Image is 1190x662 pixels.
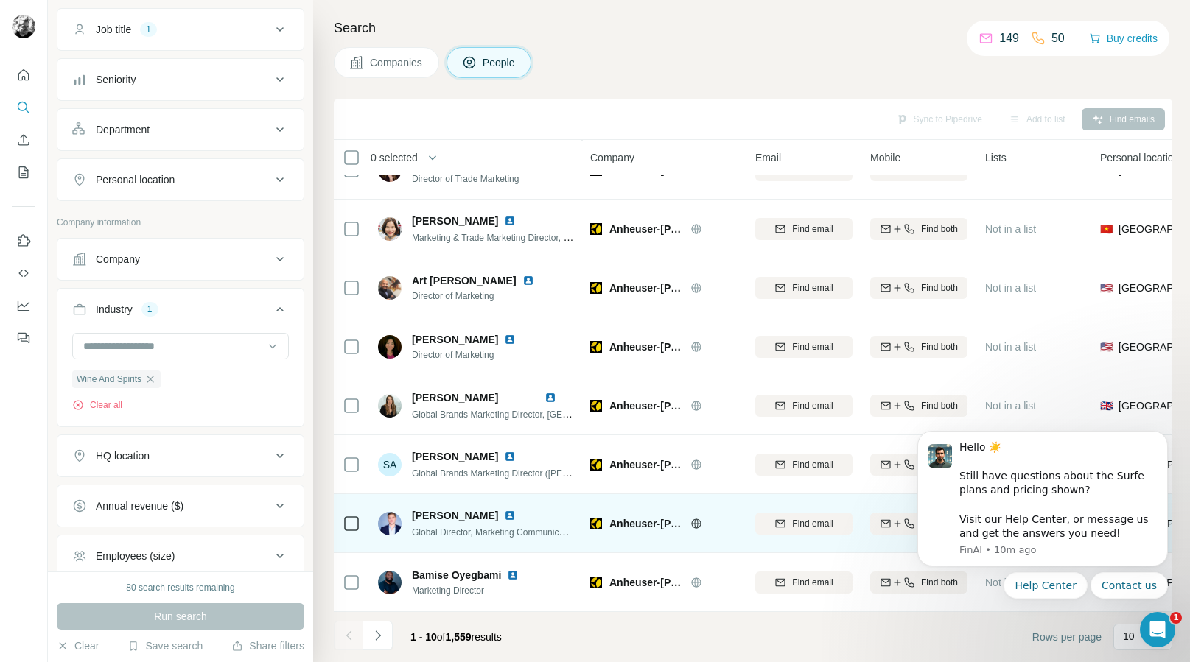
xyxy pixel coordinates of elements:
[870,395,967,417] button: Find both
[140,23,157,36] div: 1
[77,373,141,386] span: Wine And Spirits
[1123,629,1135,644] p: 10
[412,449,498,464] span: [PERSON_NAME]
[792,517,833,530] span: Find email
[378,276,402,300] img: Avatar
[985,164,1036,176] span: Not in a list
[378,217,402,241] img: Avatar
[437,631,446,643] span: of
[895,382,1190,622] iframe: Intercom notifications message
[1140,612,1175,647] iframe: Intercom live chat
[870,218,967,240] button: Find both
[127,638,203,653] button: Save search
[792,458,833,471] span: Find email
[590,459,602,471] img: Logo of Anheuser-Busch InBev
[412,408,639,420] span: Global Brands Marketing Director, [GEOGRAPHIC_DATA]
[378,453,402,476] div: SA
[57,438,304,473] button: HQ location
[96,22,131,37] div: Job title
[504,334,516,345] img: LinkedIn logo
[96,122,150,137] div: Department
[507,569,519,581] img: LinkedIn logo
[1100,339,1113,354] span: 🇺🇸
[590,577,602,588] img: Logo of Anheuser-Busch InBev
[57,538,304,574] button: Employees (size)
[410,631,502,643] span: results
[412,348,533,362] span: Director of Marketing
[12,159,35,186] button: My lists
[412,467,773,479] span: Global Brands Marketing Director ([PERSON_NAME], Budweiser, Michelob & Goose Island)
[371,150,418,165] span: 0 selected
[412,214,498,228] span: [PERSON_NAME]
[12,94,35,121] button: Search
[609,281,683,295] span: Anheuser-[PERSON_NAME] InBev
[57,112,304,147] button: Department
[412,568,501,582] span: Bamise Oyegbami
[446,631,472,643] span: 1,559
[985,150,1007,165] span: Lists
[870,336,967,358] button: Find both
[870,513,967,535] button: Find both
[57,12,304,47] button: Job title1
[590,223,602,235] img: Logo of Anheuser-Busch InBev
[57,216,304,229] p: Company information
[12,228,35,254] button: Use Surfe on LinkedIn
[96,302,133,317] div: Industry
[609,339,683,354] span: Anheuser-[PERSON_NAME] InBev
[412,508,498,523] span: [PERSON_NAME]
[412,273,517,288] span: Art [PERSON_NAME]
[57,162,304,197] button: Personal location
[96,72,136,87] div: Seniority
[522,275,534,286] img: LinkedIn logo
[590,400,602,412] img: Logo of Anheuser-Busch InBev
[72,398,122,412] button: Clear all
[412,332,498,347] span: [PERSON_NAME]
[870,277,967,299] button: Find both
[1100,150,1179,165] span: Personal location
[378,512,402,535] img: Avatar
[12,325,35,351] button: Feedback
[57,292,304,333] button: Industry1
[96,252,140,267] div: Company
[504,215,516,227] img: LinkedIn logo
[609,457,683,472] span: Anheuser-[PERSON_NAME] InBev
[96,549,175,563] div: Employees (size)
[57,488,304,524] button: Annual revenue ($)
[483,55,517,70] span: People
[231,638,304,653] button: Share filters
[96,448,150,463] div: HQ location
[590,282,602,294] img: Logo of Anheuser-Busch InBev
[792,399,833,412] span: Find email
[126,581,234,594] div: 80 search results remaining
[755,454,853,476] button: Find email
[755,571,853,594] button: Find email
[412,289,552,303] span: Director of Marketing
[1170,612,1182,624] span: 1
[412,231,655,243] span: Marketing & Trade Marketing Director, [GEOGRAPHIC_DATA]
[609,398,683,413] span: Anheuser-[PERSON_NAME] InBev
[12,62,35,88] button: Quick start
[1100,222,1113,236] span: 🇻🇳
[921,281,958,295] span: Find both
[378,394,402,418] img: Avatar
[12,260,35,286] button: Use Surfe API
[545,392,556,404] img: LinkedIn logo
[370,55,424,70] span: Companies
[410,631,437,643] span: 1 - 10
[1089,28,1158,49] button: Buy credits
[363,621,393,650] button: Navigate to next page
[870,454,967,476] button: Find both
[755,336,853,358] button: Find email
[141,303,158,316] div: 1
[921,222,958,236] span: Find both
[57,62,304,97] button: Seniority
[96,499,183,513] div: Annual revenue ($)
[378,571,402,594] img: Avatar
[792,340,833,353] span: Find email
[1032,630,1102,644] span: Rows per page
[57,638,99,653] button: Clear
[57,242,304,277] button: Company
